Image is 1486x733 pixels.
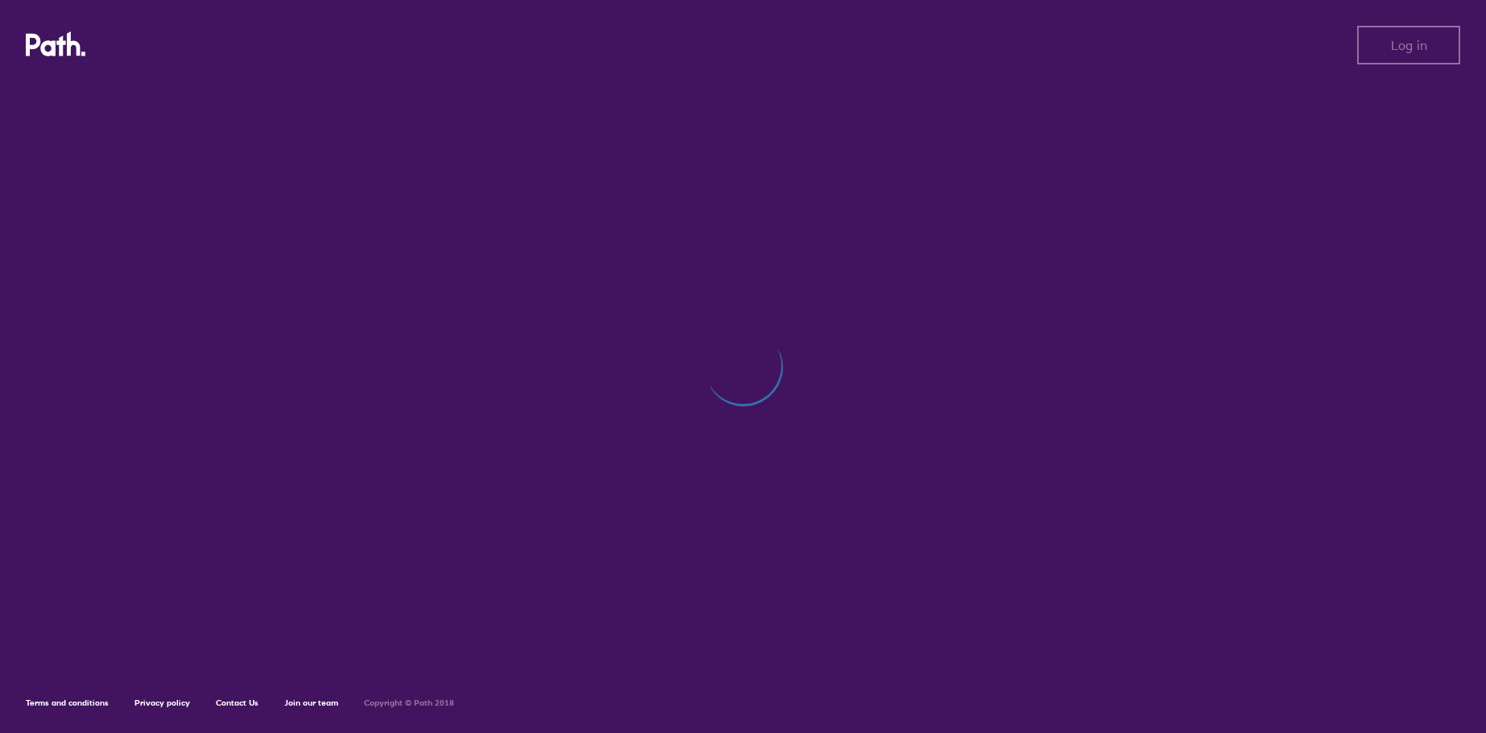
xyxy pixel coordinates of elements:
[216,698,259,708] a: Contact Us
[1357,26,1460,64] button: Log in
[284,698,338,708] a: Join our team
[1391,38,1427,52] span: Log in
[135,698,190,708] a: Privacy policy
[26,698,109,708] a: Terms and conditions
[364,698,454,708] h6: Copyright © Path 2018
